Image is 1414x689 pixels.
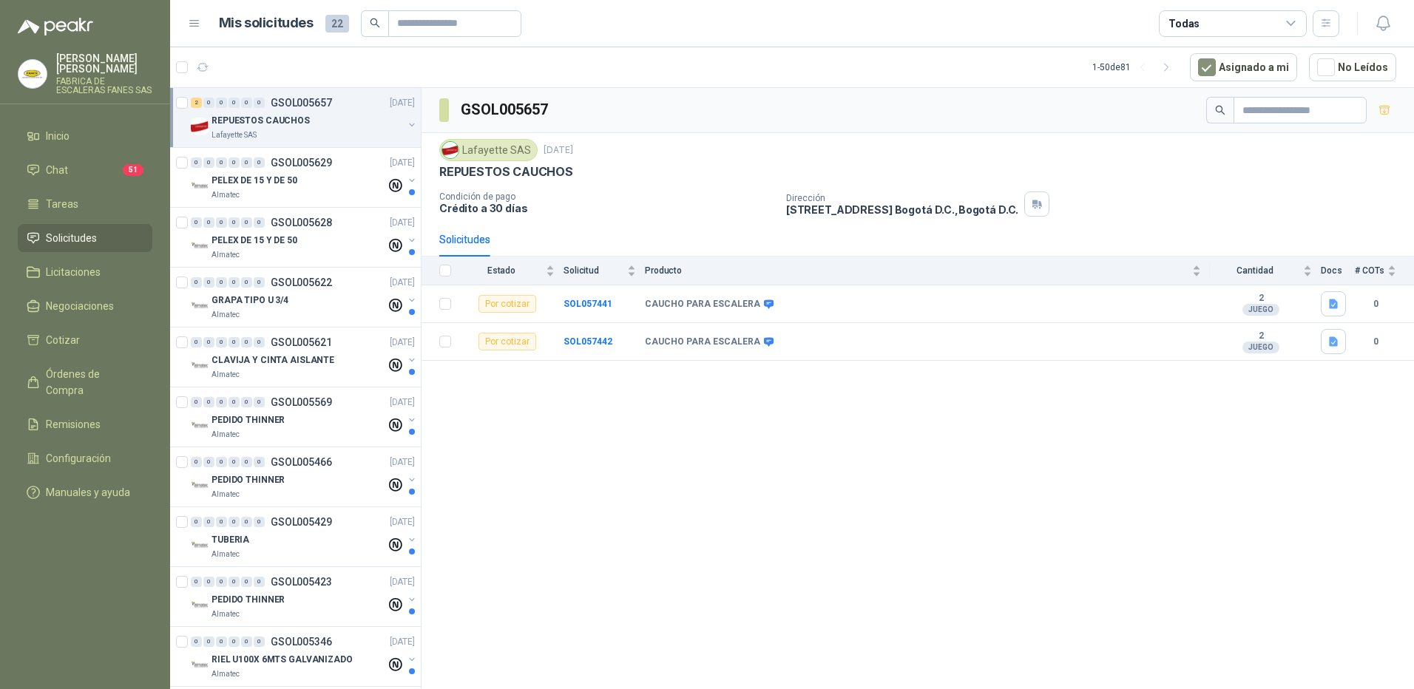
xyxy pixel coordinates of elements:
[191,237,209,255] img: Company Logo
[212,549,240,560] p: Almatec
[191,94,418,141] a: 2 0 0 0 0 0 GSOL005657[DATE] Company LogoREPUESTOS CAUCHOSLafayette SAS
[212,608,240,620] p: Almatec
[254,277,265,288] div: 0
[191,457,202,467] div: 0
[442,142,459,158] img: Company Logo
[216,157,227,168] div: 0
[564,257,645,285] th: Solicitud
[390,336,415,350] p: [DATE]
[203,157,214,168] div: 0
[241,397,252,407] div: 0
[645,265,1189,276] span: Producto
[46,332,80,348] span: Cotizar
[1092,55,1178,79] div: 1 - 50 de 81
[254,637,265,647] div: 0
[191,393,418,441] a: 0 0 0 0 0 0 GSOL005569[DATE] Company LogoPEDIDO THINNERAlmatec
[271,637,332,647] p: GSOL005346
[191,277,202,288] div: 0
[564,336,612,347] a: SOL057442
[1321,257,1355,285] th: Docs
[254,217,265,228] div: 0
[229,517,240,527] div: 0
[1242,304,1279,316] div: JUEGO
[1210,293,1312,305] b: 2
[212,489,240,500] p: Almatec
[46,484,130,500] span: Manuales y ayuda
[254,337,265,347] div: 0
[191,154,418,201] a: 0 0 0 0 0 0 GSOL005629[DATE] Company LogoPELEX DE 15 Y DE 50Almatec
[219,13,314,34] h1: Mis solicitudes
[645,336,760,348] b: CAUCHO PARA ESCALERA
[46,450,111,466] span: Configuración
[191,573,418,620] a: 0 0 0 0 0 0 GSOL005423[DATE] Company LogoPEDIDO THINNERAlmatec
[1210,265,1300,276] span: Cantidad
[1168,16,1200,32] div: Todas
[212,593,285,607] p: PEDIDO THINNER
[1355,257,1414,285] th: # COTs
[191,513,418,560] a: 0 0 0 0 0 0 GSOL005429[DATE] Company LogoTUBERIAAlmatec
[212,429,240,441] p: Almatec
[1242,342,1279,353] div: JUEGO
[203,337,214,347] div: 0
[439,164,573,180] p: REPUESTOS CAUCHOS
[203,637,214,647] div: 0
[203,397,214,407] div: 0
[191,397,202,407] div: 0
[271,337,332,347] p: GSOL005621
[212,234,297,248] p: PELEX DE 15 Y DE 50
[390,575,415,589] p: [DATE]
[229,337,240,347] div: 0
[271,577,332,587] p: GSOL005423
[212,309,240,321] p: Almatec
[390,216,415,230] p: [DATE]
[786,193,1018,203] p: Dirección
[241,577,252,587] div: 0
[564,299,612,309] a: SOL057441
[271,157,332,168] p: GSOL005629
[191,633,418,680] a: 0 0 0 0 0 0 GSOL005346[DATE] Company LogoRIEL U100X 6MTS GALVANIZADOAlmatec
[325,15,349,33] span: 22
[212,473,285,487] p: PEDIDO THINNER
[191,118,209,135] img: Company Logo
[46,264,101,280] span: Licitaciones
[216,217,227,228] div: 0
[212,174,297,188] p: PELEX DE 15 Y DE 50
[191,637,202,647] div: 0
[460,265,543,276] span: Estado
[123,164,143,176] span: 51
[229,157,240,168] div: 0
[254,397,265,407] div: 0
[229,98,240,108] div: 0
[18,410,152,438] a: Remisiones
[18,190,152,218] a: Tareas
[18,122,152,150] a: Inicio
[254,98,265,108] div: 0
[216,337,227,347] div: 0
[46,162,68,178] span: Chat
[439,202,774,214] p: Crédito a 30 días
[46,196,78,212] span: Tareas
[439,191,774,202] p: Condición de pago
[212,293,288,308] p: GRAPA TIPO U 3/4
[229,277,240,288] div: 0
[212,249,240,261] p: Almatec
[191,453,418,500] a: 0 0 0 0 0 0 GSOL005466[DATE] Company LogoPEDIDO THINNERAlmatec
[1215,105,1225,115] span: search
[1210,257,1321,285] th: Cantidad
[439,231,490,248] div: Solicitudes
[1190,53,1297,81] button: Asignado a mi
[18,60,47,88] img: Company Logo
[56,77,152,95] p: FABRICA DE ESCALERAS FANES SAS
[191,337,202,347] div: 0
[390,515,415,529] p: [DATE]
[18,360,152,404] a: Órdenes de Compra
[390,156,415,170] p: [DATE]
[212,653,353,667] p: RIEL U100X 6MTS GALVANIZADO
[191,537,209,554] img: Company Logo
[390,396,415,410] p: [DATE]
[460,257,564,285] th: Estado
[212,353,334,367] p: CLAVIJA Y CINTA AISLANTE
[271,517,332,527] p: GSOL005429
